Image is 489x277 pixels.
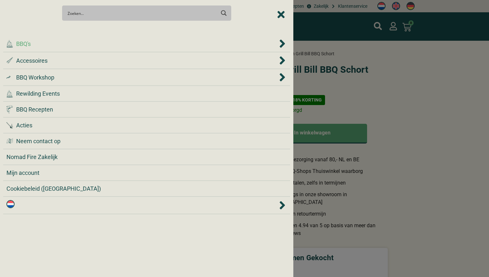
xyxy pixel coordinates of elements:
span: BBQ's [16,39,31,48]
a: BBQ Recepten [6,105,287,114]
a: Accessoires [6,56,277,65]
input: Search input [68,7,215,19]
a: Rewilding Events [6,89,287,98]
span: Neem contact op [16,137,60,145]
span: Cookiebeleid ([GEOGRAPHIC_DATA]) [6,184,101,193]
span: BBQ Recepten [16,105,53,114]
a: BBQ Workshop [6,73,277,82]
div: BBQ's [6,39,287,48]
div: Cookiebeleid (EU) [6,184,287,193]
a: Nederlands [6,200,277,210]
form: Search form [69,7,216,19]
span: Accessoires [16,56,48,65]
span: Rewilding Events [16,89,60,98]
div: <img class="wpml-ls-flag" src="https://nomadfire.shop/wp-content/plugins/sitepress-multilingual-c... [6,200,287,210]
a: Nomad Fire Zakelijk [6,153,287,161]
a: Mijn account [6,168,287,177]
div: BBQ Workshop [6,72,287,82]
a: Cookiebeleid ([GEOGRAPHIC_DATA]) [6,184,287,193]
a: Acties [6,121,287,130]
a: Neem contact op [6,137,287,145]
span: Acties [16,121,32,130]
div: Accessoires [6,56,287,65]
a: BBQ's [6,39,277,48]
img: Nederlands [6,200,15,208]
button: Search magnifier button [218,7,229,19]
span: Nomad Fire Zakelijk [6,153,58,161]
span: BBQ Workshop [16,73,54,82]
span: Mijn account [6,168,39,177]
